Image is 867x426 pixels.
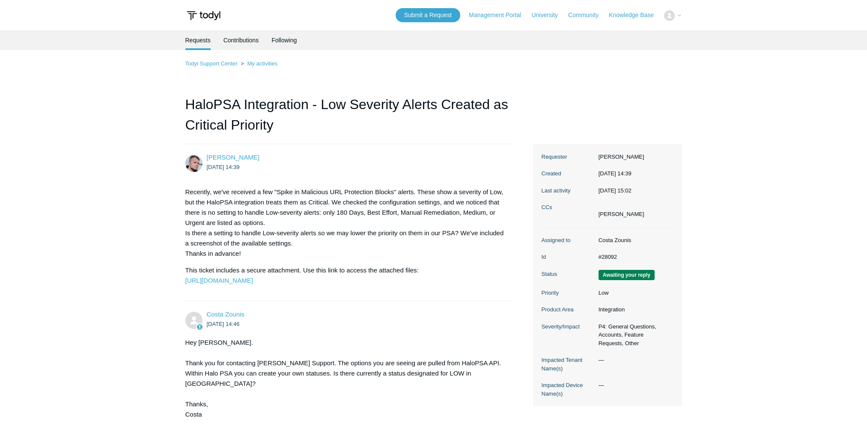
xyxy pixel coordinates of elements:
p: This ticket includes a secure attachment. Use this link to access the attached files: [185,265,505,286]
dd: Costa Zounis [594,236,673,245]
li: Todyl Support Center [185,60,239,67]
a: Following [271,30,297,50]
time: 2025-09-16T15:02:58+00:00 [599,187,632,194]
dt: Last activity [542,186,594,195]
p: Recently, we've received a few "Spike in Malicious URL Protection Blocks" alerts. These show a se... [185,187,505,259]
dd: P4: General Questions, Accounts, Feature Requests, Other [594,322,673,348]
a: Costa Zounis [207,311,244,318]
time: 2025-09-12T14:39:30+00:00 [599,170,632,177]
img: Todyl Support Center Help Center home page [185,8,222,24]
dt: CCs [542,203,594,212]
a: Community [568,11,607,20]
li: Jake Tinsley [599,210,644,219]
time: 2025-09-12T14:46:38Z [207,321,240,327]
div: Hey [PERSON_NAME]. Thank you for contacting [PERSON_NAME] Support. The options you are seeing are... [185,337,505,420]
dt: Requester [542,153,594,161]
dt: Priority [542,289,594,297]
dt: Impacted Device Name(s) [542,381,594,398]
a: Contributions [223,30,259,50]
li: My activities [239,60,277,67]
a: Management Portal [469,11,530,20]
time: 2025-09-12T14:39:30Z [207,164,240,170]
a: Knowledge Base [609,11,662,20]
dd: Integration [594,305,673,314]
a: Submit a Request [396,8,460,22]
dd: — [594,381,673,390]
dt: Product Area [542,305,594,314]
dd: — [594,356,673,364]
dt: Severity/Impact [542,322,594,331]
dt: Status [542,270,594,278]
dd: [PERSON_NAME] [594,153,673,161]
a: My activities [247,60,277,67]
h1: HaloPSA Integration - Low Severity Alerts Created as Critical Priority [185,94,513,144]
dt: Assigned to [542,236,594,245]
dt: Impacted Tenant Name(s) [542,356,594,373]
a: [URL][DOMAIN_NAME] [185,277,253,284]
li: Requests [185,30,211,50]
dt: Id [542,253,594,261]
span: Mike Navarra [207,154,259,161]
span: We are waiting for you to respond [599,270,655,280]
a: University [531,11,566,20]
dd: #28092 [594,253,673,261]
a: [PERSON_NAME] [207,154,259,161]
a: Todyl Support Center [185,60,238,67]
dd: Low [594,289,673,297]
dt: Created [542,169,594,178]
